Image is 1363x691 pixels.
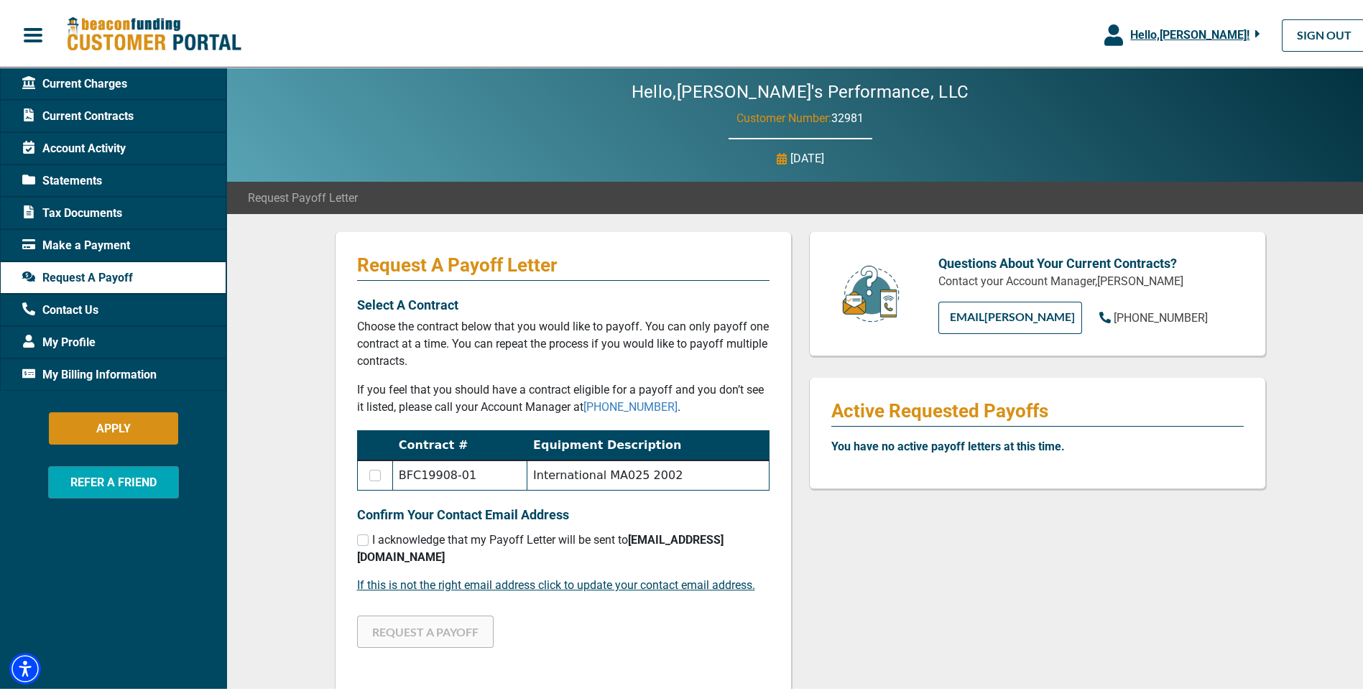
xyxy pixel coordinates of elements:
[1130,25,1249,39] span: Hello, [PERSON_NAME] !
[357,502,770,521] p: Confirm Your Contact Email Address
[938,299,1082,331] a: EMAIL[PERSON_NAME]
[1114,308,1208,322] span: [PHONE_NUMBER]
[357,575,755,589] a: If this is not the right email address click to update your contact email address.
[831,108,864,122] span: 32981
[790,147,824,164] p: [DATE]
[22,137,126,154] span: Account Activity
[831,396,1244,419] p: Active Requested Payoffs
[248,187,358,204] span: Request Payoff Letter
[22,299,98,316] span: Contact Us
[938,270,1244,287] p: Contact your Account Manager, [PERSON_NAME]
[357,251,770,274] p: Request A Payoff Letter
[22,363,157,381] span: My Billing Information
[357,379,770,413] p: If you feel that you should have a contract eligible for a payoff and you don’t see it listed, pl...
[938,251,1244,270] p: Questions About Your Current Contracts?
[838,261,903,321] img: customer-service.png
[22,234,130,251] span: Make a Payment
[22,105,134,122] span: Current Contracts
[357,613,494,645] button: REQUEST A PAYOFF
[527,458,769,488] td: International MA025 2002
[831,437,1065,450] b: You have no active payoff letters at this time.
[583,397,678,411] a: [PHONE_NUMBER]
[1099,307,1208,324] a: [PHONE_NUMBER]
[588,79,1012,100] h2: Hello, [PERSON_NAME]'s Performance, LLC
[392,428,527,458] th: Contract #
[357,292,770,312] p: Select A Contract
[357,315,770,367] p: Choose the contract below that you would like to payoff. You can only payoff one contract at a ti...
[22,331,96,348] span: My Profile
[22,266,133,284] span: Request A Payoff
[22,202,122,219] span: Tax Documents
[392,458,527,488] td: BFC19908-01
[22,170,102,187] span: Statements
[66,14,241,50] img: Beacon Funding Customer Portal Logo
[48,463,179,496] button: REFER A FRIEND
[22,73,127,90] span: Current Charges
[9,650,41,682] div: Accessibility Menu
[49,409,178,442] button: APPLY
[736,108,831,122] span: Customer Number:
[527,428,769,458] th: Equipment Description
[357,530,724,561] span: I acknowledge that my Payoff Letter will be sent to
